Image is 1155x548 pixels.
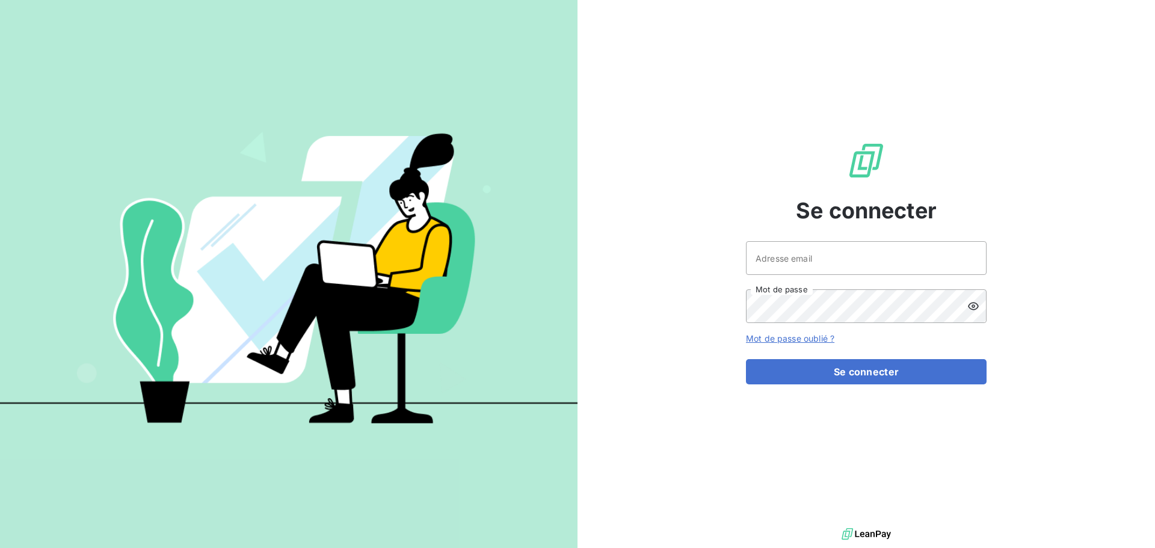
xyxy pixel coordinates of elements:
img: Logo LeanPay [847,141,885,180]
span: Se connecter [796,194,937,227]
button: Se connecter [746,359,987,384]
input: placeholder [746,241,987,275]
img: logo [842,525,891,543]
a: Mot de passe oublié ? [746,333,834,343]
